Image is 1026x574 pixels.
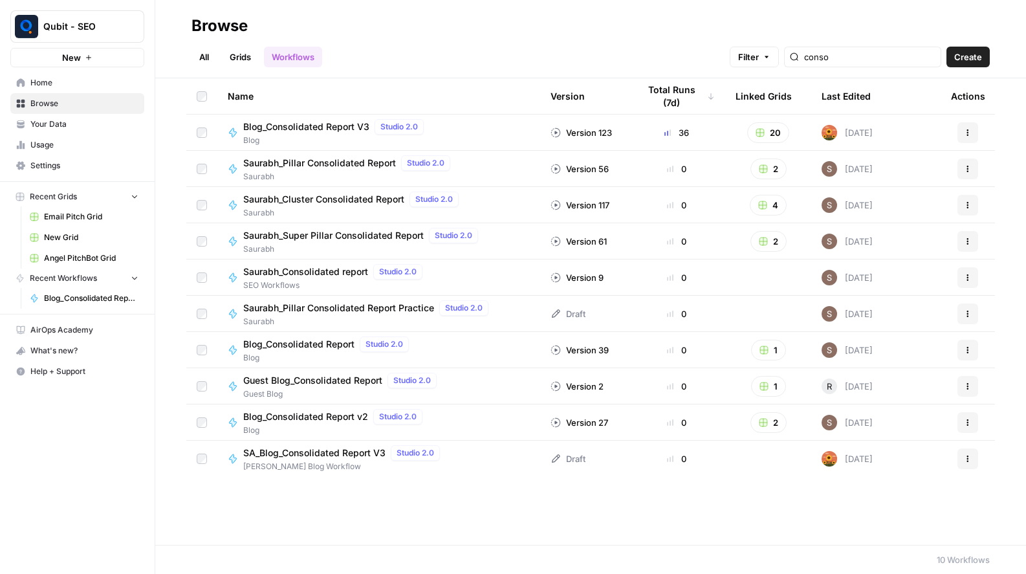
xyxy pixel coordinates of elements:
span: Guest Blog_Consolidated Report [243,374,382,387]
div: Browse [191,16,248,36]
span: Home [30,77,138,89]
div: Linked Grids [736,78,792,114]
button: What's new? [10,340,144,361]
div: Total Runs (7d) [639,78,715,114]
span: Recent Workflows [30,272,97,284]
span: Usage [30,139,138,151]
div: 0 [639,162,715,175]
div: 0 [639,307,715,320]
div: Draft [551,452,585,465]
span: Studio 2.0 [380,121,418,133]
a: Workflows [264,47,322,67]
img: r1t4d3bf2vn6qf7wuwurvsp061ux [822,342,837,358]
input: Search [804,50,935,63]
span: Studio 2.0 [366,338,403,350]
div: Version 9 [551,271,604,284]
img: 9q91i6o64dehxyyk3ewnz09i3rac [822,125,837,140]
span: AirOps Academy [30,324,138,336]
a: New Grid [24,227,144,248]
button: 2 [750,412,787,433]
div: 10 Workflows [937,553,990,566]
div: 0 [639,199,715,212]
div: [DATE] [822,342,873,358]
span: Blog_Consolidated Report V3 [243,120,369,133]
button: 2 [750,231,787,252]
span: Saurabh [243,207,464,219]
img: r1t4d3bf2vn6qf7wuwurvsp061ux [822,306,837,322]
span: Blog [243,352,414,364]
a: Blog_Consolidated ReportStudio 2.0Blog [228,337,530,364]
div: What's new? [11,341,144,360]
a: All [191,47,217,67]
div: Version 39 [551,344,609,357]
div: Version 56 [551,162,609,175]
span: Studio 2.0 [393,375,431,386]
span: Help + Support [30,366,138,377]
span: Studio 2.0 [435,230,472,241]
span: New Grid [44,232,138,243]
div: Version 61 [551,235,607,248]
span: Your Data [30,118,138,130]
a: Saurabh_Consolidated reportStudio 2.0SEO Workflows [228,264,530,291]
div: Draft [551,307,585,320]
div: [DATE] [822,161,873,177]
span: Saurabh [243,171,455,182]
span: Saurabh_Pillar Consolidated Report Practice [243,302,434,315]
button: 1 [751,340,786,360]
a: Usage [10,135,144,155]
a: Settings [10,155,144,176]
div: Last Edited [822,78,871,114]
div: [DATE] [822,234,873,249]
span: Saurabh_Consolidated report [243,265,368,278]
span: R [827,380,832,393]
button: Create [946,47,990,67]
span: Saurabh_Cluster Consolidated Report [243,193,404,206]
a: Guest Blog_Consolidated ReportStudio 2.0Guest Blog [228,373,530,400]
button: New [10,48,144,67]
img: r1t4d3bf2vn6qf7wuwurvsp061ux [822,197,837,213]
a: Saurabh_Super Pillar Consolidated ReportStudio 2.0Saurabh [228,228,530,255]
div: [DATE] [822,197,873,213]
a: SA_Blog_Consolidated Report V3Studio 2.0[PERSON_NAME] Blog Workflow [228,445,530,472]
span: SEO Workflows [243,280,428,291]
span: Saurabh [243,316,494,327]
a: Saurabh_Pillar Consolidated ReportStudio 2.0Saurabh [228,155,530,182]
div: [DATE] [822,415,873,430]
div: [DATE] [822,270,873,285]
div: Actions [951,78,985,114]
button: Recent Grids [10,187,144,206]
div: Version 27 [551,416,608,429]
button: Workspace: Qubit - SEO [10,10,144,43]
a: Blog_Consolidated Report v2Studio 2.0Blog [228,409,530,436]
div: 0 [639,380,715,393]
span: Saurabh [243,243,483,255]
span: Blog_Consolidated Report [243,338,355,351]
a: Saurabh_Cluster Consolidated ReportStudio 2.0Saurabh [228,192,530,219]
span: Blog [243,135,429,146]
img: r1t4d3bf2vn6qf7wuwurvsp061ux [822,161,837,177]
div: Name [228,78,530,114]
span: Settings [30,160,138,171]
span: [PERSON_NAME] Blog Workflow [243,461,445,472]
span: Saurabh_Pillar Consolidated Report [243,157,396,170]
button: 2 [750,159,787,179]
a: Your Data [10,114,144,135]
span: Filter [738,50,759,63]
a: Browse [10,93,144,114]
span: Blog_Consolidated Report V3 [44,293,138,304]
span: Studio 2.0 [397,447,434,459]
div: 0 [639,271,715,284]
img: r1t4d3bf2vn6qf7wuwurvsp061ux [822,415,837,430]
span: Blog [243,425,428,436]
span: Guest Blog [243,388,442,400]
a: Angel PitchBot Grid [24,248,144,269]
div: [DATE] [822,379,873,394]
a: Home [10,72,144,93]
span: Studio 2.0 [379,266,417,278]
div: 36 [639,126,715,139]
img: 9q91i6o64dehxyyk3ewnz09i3rac [822,451,837,467]
a: Saurabh_Pillar Consolidated Report PracticeStudio 2.0Saurabh [228,300,530,327]
span: Studio 2.0 [379,411,417,423]
div: Version 123 [551,126,612,139]
img: r1t4d3bf2vn6qf7wuwurvsp061ux [822,234,837,249]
